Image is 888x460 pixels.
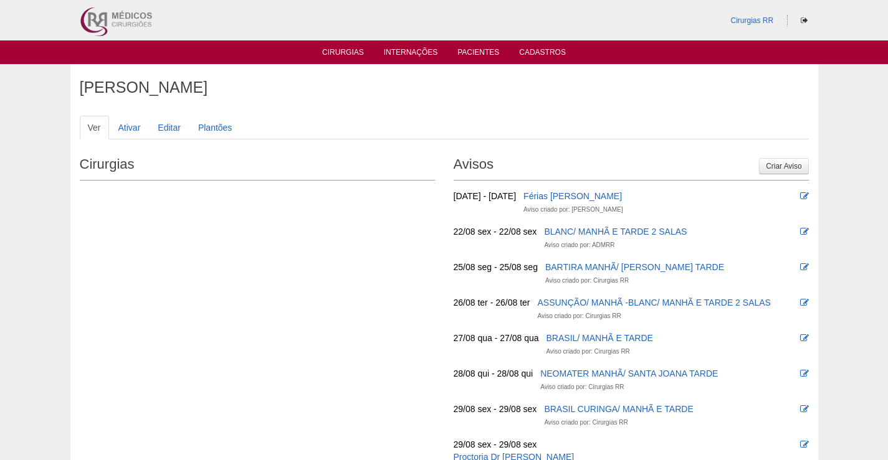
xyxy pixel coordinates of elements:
div: Aviso criado por: Cirurgias RR [540,381,624,393]
div: 27/08 qua - 27/08 qua [454,332,539,344]
div: Aviso criado por: Cirurgias RR [544,416,628,429]
i: Editar [800,227,809,236]
a: BRASIL CURINGA/ MANHÃ E TARDE [544,404,693,414]
a: Editar [150,116,189,139]
i: Editar [800,298,809,307]
a: Cadastros [519,48,566,60]
i: Editar [800,405,809,413]
h2: Cirurgias [80,152,435,181]
i: Editar [800,440,809,449]
h2: Avisos [454,152,809,181]
div: 22/08 sex - 22/08 sex [454,225,537,238]
i: Editar [800,334,809,342]
a: Internações [384,48,438,60]
a: Ver [80,116,109,139]
a: Pacientes [457,48,499,60]
a: BARTIRA MANHÃ/ [PERSON_NAME] TARDE [545,262,724,272]
i: Editar [800,192,809,200]
div: [DATE] - [DATE] [454,190,517,202]
div: Aviso criado por: [PERSON_NAME] [523,204,623,216]
a: ASSUNÇÃO/ MANHÃ -BLANC/ MANHÃ E TARDE 2 SALAS [537,298,770,307]
div: Aviso criado por: ADMRR [544,239,614,251]
a: Cirurgias RR [730,16,773,25]
a: Plantões [190,116,240,139]
a: Férias [PERSON_NAME] [523,191,622,201]
a: BRASIL/ MANHÃ E TARDE [547,333,653,343]
a: Criar Aviso [759,158,808,174]
div: Aviso criado por: Cirurgias RR [537,310,621,322]
a: Cirurgias [322,48,364,60]
i: Editar [800,263,809,271]
div: 26/08 ter - 26/08 ter [454,296,530,309]
div: Aviso criado por: Cirurgias RR [545,275,629,287]
div: 25/08 seg - 25/08 seg [454,261,538,273]
i: Sair [801,17,808,24]
h1: [PERSON_NAME] [80,80,809,95]
div: Aviso criado por: Cirurgias RR [547,345,630,358]
a: NEOMATER MANHÃ/ SANTA JOANA TARDE [540,368,718,378]
div: 28/08 qui - 28/08 qui [454,367,533,380]
div: 29/08 sex - 29/08 sex [454,403,537,415]
i: Editar [800,369,809,378]
a: Ativar [110,116,149,139]
a: BLANC/ MANHÃ E TARDE 2 SALAS [544,227,687,237]
div: 29/08 sex - 29/08 sex [454,438,537,451]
